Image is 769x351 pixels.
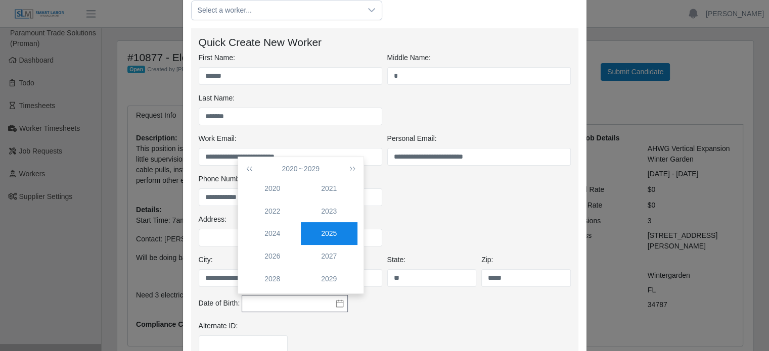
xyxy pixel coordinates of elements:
[199,174,248,184] label: Phone Number:
[199,133,237,144] label: Work Email:
[244,228,301,239] div: 2024
[481,255,493,265] label: Zip:
[199,214,227,225] label: Address:
[199,93,235,104] label: Last Name:
[199,298,240,309] label: Date of Birth:
[244,251,301,262] div: 2026
[301,206,357,217] div: 2023
[301,183,357,194] div: 2021
[199,321,238,331] label: Alternate ID:
[8,8,377,19] body: Rich Text Area. Press ALT-0 for help.
[244,206,301,217] div: 2022
[199,53,235,63] label: First Name:
[199,36,571,48] h4: Quick Create New Worker
[387,53,431,63] label: Middle Name:
[387,133,437,144] label: Personal Email:
[282,165,297,173] span: 2020
[301,251,357,262] div: 2027
[387,255,406,265] label: State:
[304,165,320,173] span: 2029
[244,274,301,284] div: 2028
[199,255,213,265] label: City:
[244,183,301,194] div: 2020
[301,228,357,239] div: 2025
[301,274,357,284] div: 2029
